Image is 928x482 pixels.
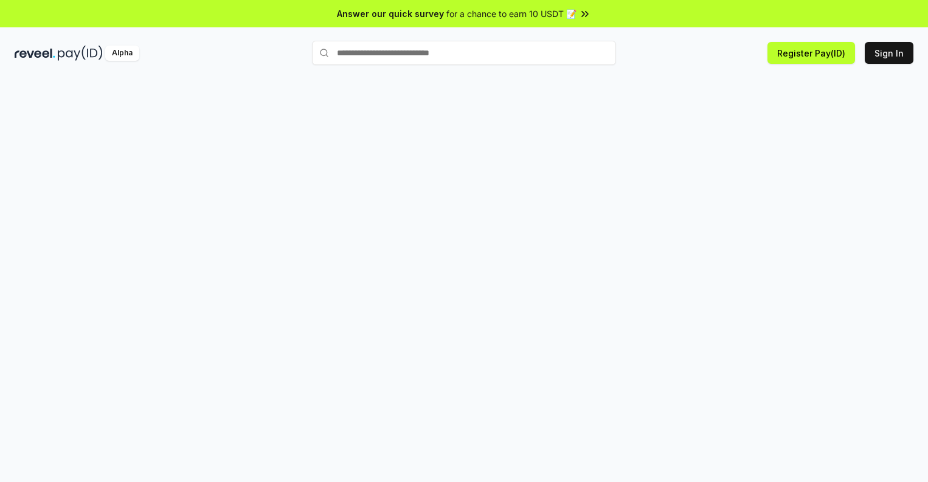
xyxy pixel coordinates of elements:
[865,42,913,64] button: Sign In
[446,7,577,20] span: for a chance to earn 10 USDT 📝
[15,46,55,61] img: reveel_dark
[337,7,444,20] span: Answer our quick survey
[767,42,855,64] button: Register Pay(ID)
[105,46,139,61] div: Alpha
[58,46,103,61] img: pay_id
